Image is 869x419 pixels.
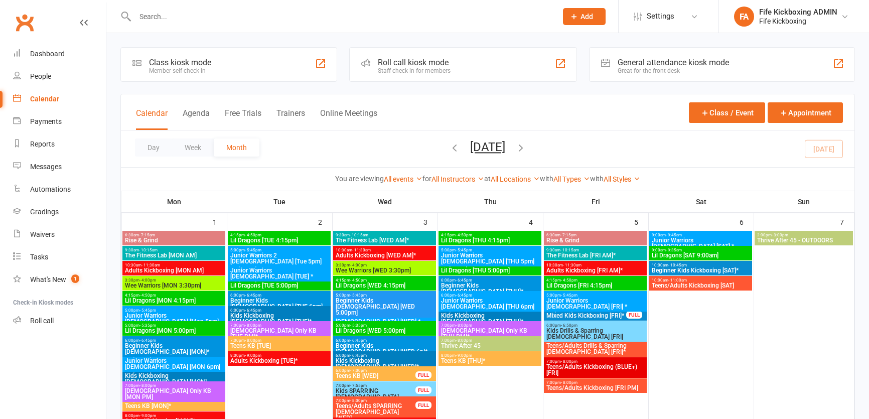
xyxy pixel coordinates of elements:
span: The Fitness Lab [MON AM] [124,252,223,258]
span: 6:00pm [441,293,539,298]
span: Kids Kickboxing [DEMOGRAPHIC_DATA] [TUE]* [230,313,329,325]
div: Messages [30,163,62,171]
button: Appointment [768,102,843,123]
a: Gradings [13,201,106,223]
span: The Fitness Lab [WED AM]* [335,237,434,243]
span: Adults Kickboxing [WED AM]* [335,252,434,258]
span: 6:00pm [335,368,416,373]
span: Adults Kickboxing [FRI AM]* [546,267,645,273]
th: Tue [227,191,332,212]
div: FULL [626,311,642,319]
span: 3:30pm [335,263,434,267]
a: All Instructors [431,175,484,183]
span: Beginner Kids [DEMOGRAPHIC_DATA] [TUE 6pm] [230,298,329,310]
span: - 5:35pm [350,323,367,328]
button: Day [135,138,172,157]
span: - 7:15am [560,233,576,237]
span: - 10:45am [668,263,687,267]
span: - 4:50pm [456,233,472,237]
span: - 4:50pm [245,233,261,237]
span: Teens/Adults Kickboxing (BLUE+) [FRI] [546,364,645,376]
span: - 5:45pm [139,308,156,313]
a: Tasks [13,246,106,268]
span: Beginner Kids [DEMOGRAPHIC_DATA] [WED 5:00pm] [335,298,434,316]
span: - 8:00pm [139,383,156,388]
span: 10:00am [651,278,750,283]
span: 6:00pm [230,293,329,298]
span: 10:30am [546,263,645,267]
span: Lil Dragons [THU 5:00pm] [441,267,539,273]
span: - 7:15am [139,233,155,237]
a: Automations [13,178,106,201]
span: - 5:45pm [245,248,261,252]
span: 2:00pm [757,233,851,237]
span: 7:00pm [441,338,539,343]
div: 7 [840,213,854,230]
span: - 6:45pm [350,353,367,358]
span: 9:30am [335,233,434,237]
span: 7:00pm [335,383,416,388]
span: - 8:00pm [245,338,261,343]
a: People [13,65,106,88]
span: Beginner Kids [DEMOGRAPHIC_DATA] [WED 6p]* [335,343,434,355]
span: Junior Warriors [DEMOGRAPHIC_DATA] [THU 5pm] [441,252,539,264]
div: Great for the front desk [618,67,729,74]
button: Calendar [136,108,168,130]
span: 6:00pm [230,308,329,313]
span: - 9:00pm [245,353,261,358]
span: - 5:45pm [561,293,577,298]
span: 7:00pm [335,398,416,403]
span: 6:30am [546,233,645,237]
span: Thrive After 45 - OUTDOORS [757,237,851,243]
span: 4:15pm [441,233,539,237]
div: Gradings [30,208,59,216]
span: Kids Kickboxing [DEMOGRAPHIC_DATA] [THU]* [441,313,539,325]
span: Kids Kickboxing [DEMOGRAPHIC_DATA] [MON] [124,373,223,385]
div: Payments [30,117,62,125]
span: - 8:00pm [350,398,367,403]
span: Kids SPARRING [DEMOGRAPHIC_DATA] [WED] [335,388,416,406]
div: Calendar [30,95,59,103]
span: - 8:00pm [456,338,472,343]
span: 6:00pm [335,353,434,358]
span: Kids Drills & Sparring [DEMOGRAPHIC_DATA] [FRI] [546,328,645,340]
span: 5:00pm [546,293,645,298]
span: Wee Warriors [WED 3:30pm] [335,267,434,273]
strong: You are viewing [335,175,384,183]
span: 5:00pm [124,308,223,313]
span: Kids Kickboxing [DEMOGRAPHIC_DATA] [WED]* [335,358,434,370]
span: - 9:35am [666,248,682,252]
span: 6:00pm [546,323,645,328]
div: Roll call kiosk mode [378,58,451,67]
span: 10:00am [651,263,750,267]
span: 9:30am [124,248,223,252]
span: [DEMOGRAPHIC_DATA] Only KB [THU PM]* [441,328,539,340]
span: Beginner Kids [DEMOGRAPHIC_DATA] [MON]* [124,343,223,355]
a: Dashboard [13,43,106,65]
div: Class kiosk mode [149,58,211,67]
div: 1 [213,213,227,230]
a: Roll call [13,310,106,332]
div: 6 [740,213,754,230]
span: 5:00pm [335,293,434,298]
div: Automations [30,185,71,193]
span: Rise & Grind [546,237,645,243]
div: General attendance kiosk mode [618,58,729,67]
span: Teens/Adults Drills & Sparring [DEMOGRAPHIC_DATA] [FRI]* [546,343,645,355]
div: What's New [30,275,66,284]
a: All Types [553,175,590,183]
span: - 5:35pm [139,323,156,328]
strong: with [590,175,604,183]
span: Adults Kickboxing [TUE]* [230,358,329,364]
span: 7:00pm [124,383,223,388]
span: [DEMOGRAPHIC_DATA] Only KB [TUE PM]* [230,328,329,340]
th: Wed [332,191,438,212]
div: 2 [318,213,332,230]
div: FA [734,7,754,27]
span: 6:00pm [335,338,434,343]
span: Lil Dragons [MON 5:00pm] [124,328,223,334]
div: Staff check-in for members [378,67,451,74]
a: Reports [13,133,106,156]
span: - 6:45pm [456,293,472,298]
span: Beginner Kids [DEMOGRAPHIC_DATA] [THU]* [441,283,539,295]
